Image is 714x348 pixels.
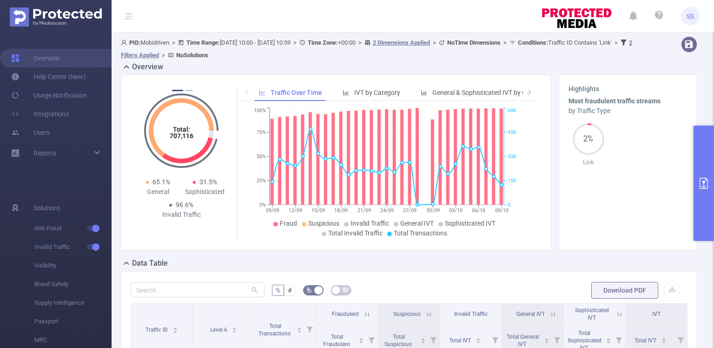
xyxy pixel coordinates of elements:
[332,311,359,317] span: Fraudulent
[430,39,439,46] span: >
[661,336,666,339] i: icon: caret-up
[169,39,178,46] span: >
[34,219,112,238] span: Anti-Fraud
[356,39,364,46] span: >
[635,337,658,344] span: Total IVT
[121,40,129,46] i: icon: user
[259,89,265,96] i: icon: line-chart
[257,129,266,135] tspan: 75%
[449,337,472,344] span: Total IVT
[445,220,496,227] span: Sophisticated IVT
[354,89,400,96] span: IVT by Category
[606,336,611,339] i: icon: caret-up
[612,39,621,46] span: >
[232,326,237,328] i: icon: caret-up
[507,334,539,348] span: Total General IVT
[158,210,205,220] div: Invalid Traffic
[569,97,661,105] b: Most fraudulent traffic streams
[271,89,322,96] span: Traffic Over Time
[259,202,266,208] tspan: 0%
[244,89,250,95] i: icon: left
[176,201,193,208] span: 96.6%
[257,178,266,184] tspan: 25%
[297,329,302,332] i: icon: caret-down
[334,207,348,214] tspan: 18/09
[172,329,178,332] i: icon: caret-down
[421,340,426,342] i: icon: caret-down
[297,326,302,328] i: icon: caret-up
[393,311,421,317] span: Suspicious
[606,340,611,342] i: icon: caret-down
[176,52,208,59] b: No Solutions
[258,323,292,337] span: Total Transactions
[297,326,302,331] div: Sort
[11,123,50,142] a: Users
[132,61,163,73] h2: Overview
[185,90,192,91] button: 2
[291,39,299,46] span: >
[11,67,86,86] a: Help Center (New)
[129,39,140,46] b: PID:
[186,39,220,46] b: Time Range:
[276,287,280,294] span: %
[476,336,481,339] i: icon: caret-up
[172,90,183,91] button: 1
[152,178,170,186] span: 65.1%
[34,312,112,331] span: Passport
[11,49,60,67] a: Overview
[170,132,193,140] tspan: 707,116
[373,39,430,46] u: 2 Dimensions Applied
[359,336,364,339] i: icon: caret-up
[508,154,516,160] tspan: 30K
[343,287,348,293] i: icon: table
[11,86,87,105] a: Usage Notification
[289,207,302,214] tspan: 12/09
[495,207,509,214] tspan: 09/10
[421,89,427,96] i: icon: bar-chart
[394,229,447,237] span: Total Transactions
[254,108,266,114] tspan: 100%
[280,220,297,227] span: Fraud
[508,178,516,184] tspan: 15K
[231,326,237,331] div: Sort
[172,326,178,328] i: icon: caret-up
[569,84,688,94] h3: Highlights
[573,135,604,143] span: 2%
[308,39,338,46] b: Time Zone:
[518,39,612,46] span: Traffic ID Contains 'Link'
[34,238,112,256] span: Invalid Traffic
[323,334,351,348] span: Total Fraudulent
[575,307,609,321] span: Sophisticated IVT
[501,39,509,46] span: >
[426,207,440,214] tspan: 30/09
[432,89,549,96] span: General & Sophisticated IVT by Category
[232,329,237,332] i: icon: caret-down
[358,336,364,342] div: Sort
[447,39,501,46] b: No Time Dimensions
[518,39,548,46] b: Conditions :
[606,336,611,342] div: Sort
[311,207,325,214] tspan: 15/09
[33,149,56,157] span: Reports
[544,340,549,342] i: icon: caret-down
[173,126,190,133] tspan: Total:
[591,282,658,299] button: Download PDF
[172,326,178,331] div: Sort
[420,336,426,342] div: Sort
[350,220,389,227] span: Invalid Traffic
[661,336,667,342] div: Sort
[454,311,488,317] span: Invalid Traffic
[527,89,532,95] i: icon: right
[210,327,229,333] span: Level 6
[134,187,181,197] div: General
[288,287,292,294] span: #
[472,207,485,214] tspan: 06/10
[34,256,112,275] span: Visibility
[359,340,364,342] i: icon: caret-down
[400,220,434,227] span: General IVT
[181,187,228,197] div: Sophisticated
[569,158,608,167] p: Link
[199,178,217,186] span: 31.5%
[421,336,426,339] i: icon: caret-up
[306,287,312,293] i: icon: bg-colors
